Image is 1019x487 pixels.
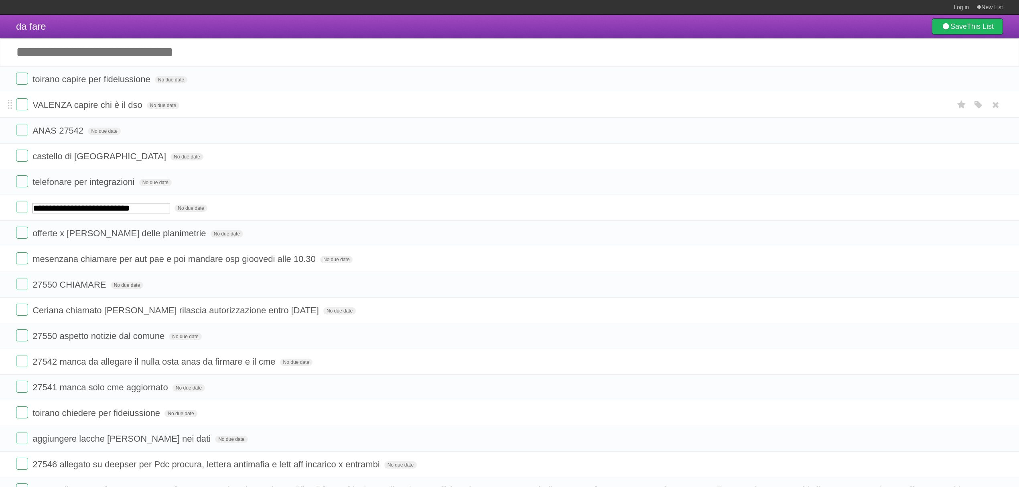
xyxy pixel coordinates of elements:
label: Done [16,278,28,290]
span: No due date [88,128,120,135]
span: 27550 CHIAMARE [32,280,108,290]
label: Done [16,252,28,264]
span: No due date [147,102,179,109]
span: 27541 manca solo cme aggiornato [32,382,170,392]
span: toirano chiedere per fideiussione [32,408,162,418]
span: No due date [139,179,172,186]
span: No due date [155,76,187,83]
label: Done [16,329,28,341]
a: SaveThis List [932,18,1003,34]
b: This List [967,22,994,30]
label: Done [16,201,28,213]
span: No due date [164,410,197,417]
span: No due date [175,205,207,212]
label: Done [16,73,28,85]
span: No due date [280,359,313,366]
span: telefonare per integrazioni [32,177,136,187]
span: No due date [215,436,248,443]
span: toirano capire per fideiussione [32,74,152,84]
span: VALENZA capire chi è il dso [32,100,144,110]
span: No due date [173,384,205,392]
span: offerte x [PERSON_NAME] delle planimetrie [32,228,208,238]
label: Done [16,227,28,239]
span: No due date [169,333,201,340]
label: Star task [954,98,969,112]
span: No due date [384,461,417,469]
span: No due date [211,230,243,237]
span: No due date [171,153,203,160]
span: aggiungere lacche [PERSON_NAME] nei dati [32,434,213,444]
label: Done [16,304,28,316]
label: Done [16,175,28,187]
label: Done [16,98,28,110]
label: Done [16,124,28,136]
span: No due date [323,307,356,315]
span: 27542 manca da allegare il nulla osta anas da firmare e il cme [32,357,277,367]
span: ANAS 27542 [32,126,85,136]
span: 27550 aspetto notizie dal comune [32,331,166,341]
span: Ceriana chiamato [PERSON_NAME] rilascia autorizzazione entro [DATE] [32,305,321,315]
span: 27546 allegato su deepser per Pdc procura, lettera antimafia e lett aff incarico x entrambi [32,459,382,469]
label: Done [16,432,28,444]
label: Done [16,381,28,393]
label: Done [16,355,28,367]
span: No due date [320,256,353,263]
label: Done [16,150,28,162]
span: castello di [GEOGRAPHIC_DATA] [32,151,168,161]
span: mesenzana chiamare per aut pae e poi mandare osp gioovedi alle 10.30 [32,254,318,264]
span: No due date [111,282,143,289]
span: da fare [16,21,46,32]
label: Done [16,406,28,418]
label: Done [16,458,28,470]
